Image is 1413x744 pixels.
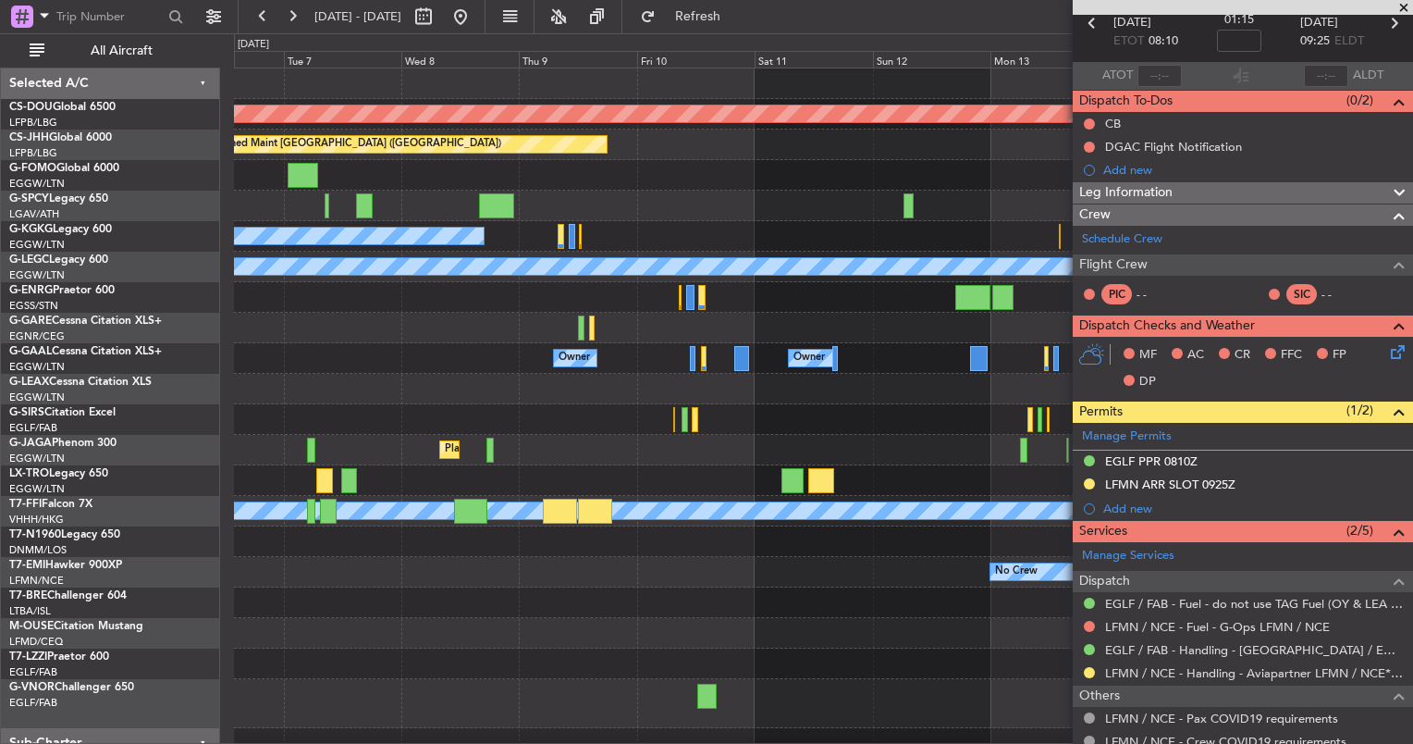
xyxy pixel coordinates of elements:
[1105,619,1330,635] a: LFMN / NCE - Fuel - G-Ops LFMN / NCE
[9,604,51,618] a: LTBA/ISL
[9,254,108,266] a: G-LEGCLegacy 600
[1082,428,1172,446] a: Manage Permits
[1187,346,1204,365] span: AC
[637,51,755,68] div: Fri 10
[1082,230,1162,249] a: Schedule Crew
[9,421,57,435] a: EGLF/FAB
[9,285,53,296] span: G-ENRG
[1353,67,1383,85] span: ALDT
[9,543,67,557] a: DNMM/LOS
[9,621,143,632] a: M-OUSECitation Mustang
[401,51,519,68] div: Wed 8
[9,116,57,130] a: LFPB/LBG
[9,407,116,418] a: G-SIRSCitation Excel
[1079,182,1173,204] span: Leg Information
[314,8,401,25] span: [DATE] - [DATE]
[9,513,64,527] a: VHHH/HKG
[9,499,42,510] span: T7-FFI
[9,635,63,649] a: LFMD/CEQ
[9,590,127,601] a: T7-BREChallenger 604
[20,36,201,66] button: All Aircraft
[238,37,269,53] div: [DATE]
[9,560,122,571] a: T7-EMIHawker 900XP
[9,377,49,388] span: G-LEAX
[9,468,49,479] span: LX-TRO
[1079,254,1148,276] span: Flight Crew
[284,51,401,68] div: Tue 7
[1079,521,1127,542] span: Services
[1105,642,1404,658] a: EGLF / FAB - Handling - [GEOGRAPHIC_DATA] / EGLF / FAB
[995,558,1038,586] div: No Crew
[1103,162,1404,178] div: Add new
[210,130,501,158] div: Planned Maint [GEOGRAPHIC_DATA] ([GEOGRAPHIC_DATA])
[793,344,825,372] div: Owner
[559,344,590,372] div: Owner
[9,391,65,404] a: EGGW/LTN
[9,651,47,663] span: T7-LZZI
[1105,116,1121,131] div: CB
[755,51,872,68] div: Sat 11
[9,299,58,313] a: EGSS/STN
[1113,14,1151,32] span: [DATE]
[1079,686,1120,707] span: Others
[9,238,65,252] a: EGGW/LTN
[9,268,65,282] a: EGGW/LTN
[1346,91,1373,110] span: (0/2)
[9,207,59,221] a: LGAV/ATH
[9,438,52,449] span: G-JAGA
[9,468,108,479] a: LX-TROLegacy 650
[9,346,52,357] span: G-GAAL
[9,407,44,418] span: G-SIRS
[9,254,49,266] span: G-LEGC
[873,51,990,68] div: Sun 12
[9,665,57,679] a: EGLF/FAB
[9,529,61,540] span: T7-N1960
[9,438,117,449] a: G-JAGAPhenom 300
[9,482,65,496] a: EGGW/LTN
[1300,14,1338,32] span: [DATE]
[1281,346,1302,365] span: FFC
[9,346,162,357] a: G-GAALCessna Citation XLS+
[1286,284,1317,304] div: SIC
[1079,91,1173,112] span: Dispatch To-Dos
[445,436,736,464] div: Planned Maint [GEOGRAPHIC_DATA] ([GEOGRAPHIC_DATA])
[9,590,47,601] span: T7-BRE
[9,499,92,510] a: T7-FFIFalcon 7X
[1333,346,1346,365] span: FP
[9,316,162,327] a: G-GARECessna Citation XLS+
[1334,32,1364,51] span: ELDT
[1079,571,1130,592] span: Dispatch
[990,51,1108,68] div: Mon 13
[659,10,737,23] span: Refresh
[9,560,45,571] span: T7-EMI
[1103,501,1404,516] div: Add new
[1300,32,1330,51] span: 09:25
[1224,11,1254,30] span: 01:15
[1105,477,1235,492] div: LFMN ARR SLOT 0925Z
[1101,284,1132,304] div: PIC
[56,3,163,31] input: Trip Number
[9,146,57,160] a: LFPB/LBG
[9,224,112,235] a: G-KGKGLegacy 600
[1139,373,1156,391] span: DP
[1105,596,1404,612] a: EGLF / FAB - Fuel - do not use TAG Fuel (OY & LEA only) EGLF / FAB
[48,44,195,57] span: All Aircraft
[1105,711,1338,726] a: LFMN / NCE - Pax COVID19 requirements
[1346,521,1373,540] span: (2/5)
[1113,32,1144,51] span: ETOT
[1321,286,1363,303] div: - -
[9,177,65,191] a: EGGW/LTN
[1105,139,1242,155] div: DGAC Flight Notification
[1235,346,1250,365] span: CR
[9,163,119,174] a: G-FOMOGlobal 6000
[9,696,57,710] a: EGLF/FAB
[1137,286,1178,303] div: - -
[9,529,120,540] a: T7-N1960Legacy 650
[9,452,65,465] a: EGGW/LTN
[9,316,52,327] span: G-GARE
[1149,32,1178,51] span: 08:10
[632,2,743,31] button: Refresh
[9,102,116,113] a: CS-DOUGlobal 6500
[9,132,49,143] span: CS-JHH
[1137,65,1182,87] input: --:--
